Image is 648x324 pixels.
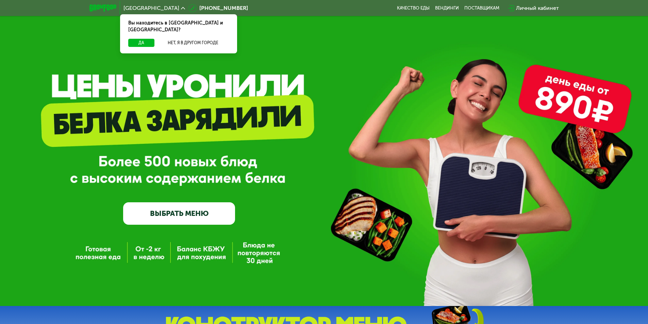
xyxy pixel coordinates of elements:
[128,39,154,47] button: Да
[435,5,459,11] a: Вендинги
[188,4,248,12] a: [PHONE_NUMBER]
[516,4,559,12] div: Личный кабинет
[120,14,237,39] div: Вы находитесь в [GEOGRAPHIC_DATA] и [GEOGRAPHIC_DATA]?
[157,39,229,47] button: Нет, я в другом городе
[123,202,235,225] a: ВЫБРАТЬ МЕНЮ
[397,5,430,11] a: Качество еды
[123,5,179,11] span: [GEOGRAPHIC_DATA]
[464,5,499,11] div: поставщикам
